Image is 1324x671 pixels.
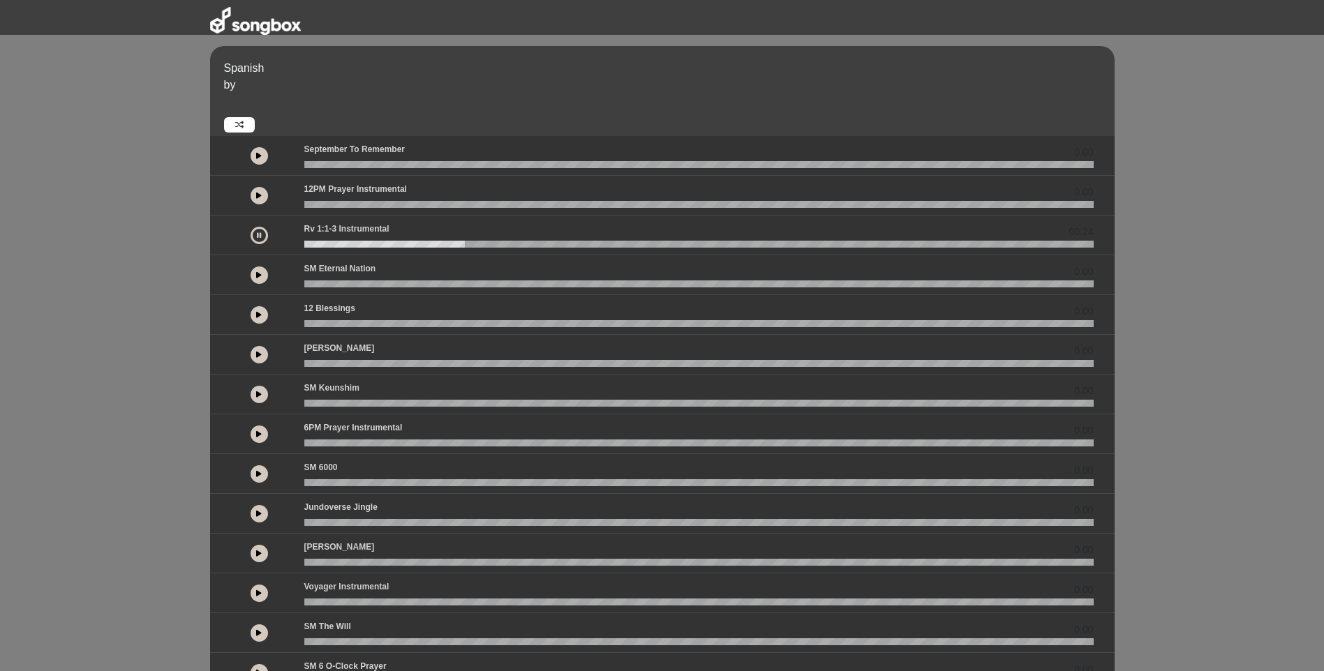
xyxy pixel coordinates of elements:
span: 0.00 [1074,463,1093,478]
span: 0.00 [1074,185,1093,199]
span: 0.00 [1074,622,1093,637]
p: September to Remember [304,143,406,156]
p: Jundoverse Jingle [304,501,378,513]
p: [PERSON_NAME] [304,342,375,354]
p: [PERSON_NAME] [304,541,375,553]
img: songbox-logo-white.png [210,7,301,35]
span: 0.00 [1074,264,1093,279]
span: 0.00 [1074,384,1093,398]
span: 0.00 [1074,582,1093,597]
p: 12 Blessings [304,302,355,315]
p: Spanish [224,60,1111,77]
p: SM Keunshim [304,382,359,394]
span: 0.00 [1074,344,1093,359]
span: 0.00 [1074,304,1093,319]
p: Voyager Instrumental [304,580,389,593]
p: SM Eternal Nation [304,262,376,275]
p: 12PM Prayer Instrumental [304,183,407,195]
p: Rv 1:1-3 Instrumental [304,223,389,235]
span: 0.00 [1074,543,1093,557]
span: by [224,79,236,91]
p: 6PM Prayer Instrumental [304,421,403,434]
p: SM The Will [304,620,351,633]
span: 0.00 [1074,145,1093,160]
span: 0.00 [1074,423,1093,438]
span: 0.00 [1074,503,1093,518]
span: 00:24 [1069,225,1093,239]
p: SM 6000 [304,461,338,474]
